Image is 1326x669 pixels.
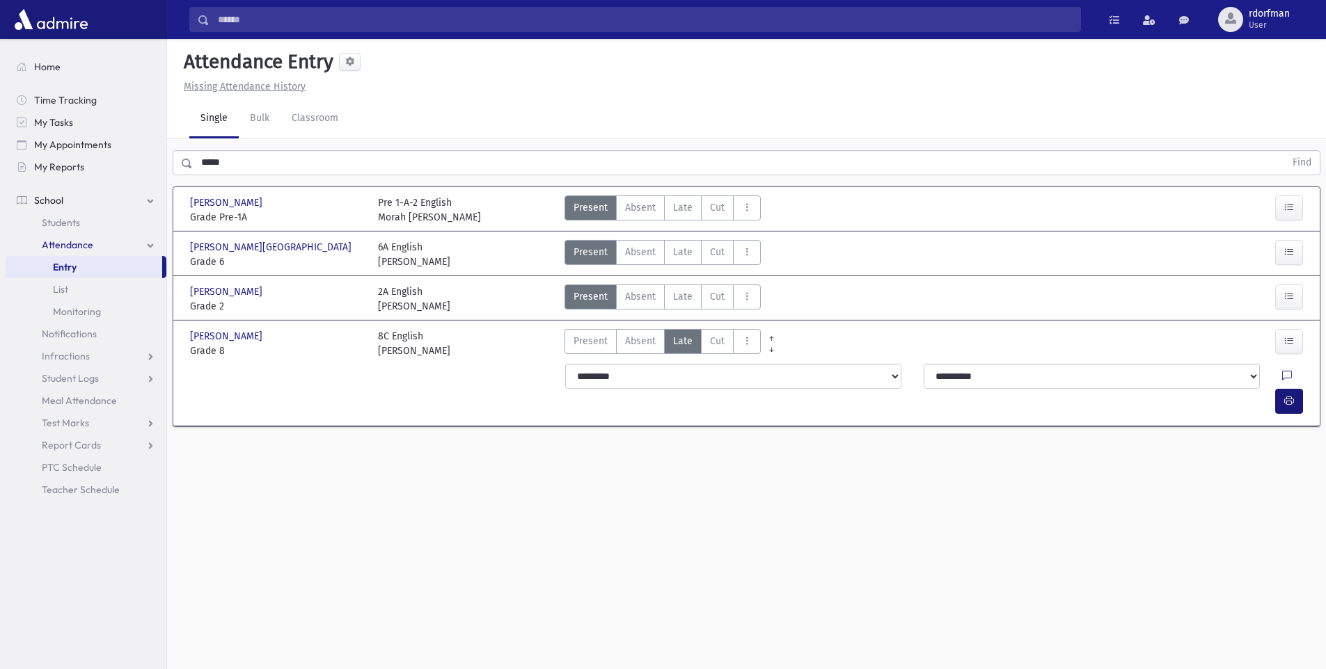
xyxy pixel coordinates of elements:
span: Present [574,289,608,304]
img: AdmirePro [11,6,91,33]
a: List [6,278,166,300]
a: Meal Attendance [6,389,166,412]
a: Classroom [281,99,349,138]
span: Students [42,216,80,229]
span: Cut [710,245,725,259]
span: Home [34,61,61,73]
div: AttTypes [565,329,761,358]
a: Students [6,211,166,234]
span: Grade 8 [190,344,364,358]
a: Home [6,56,166,78]
a: PTC Schedule [6,456,166,478]
a: My Tasks [6,111,166,134]
h5: Attendance Entry [178,50,333,74]
a: Entry [6,256,162,278]
span: Cut [710,334,725,348]
input: Search [210,7,1080,32]
span: My Reports [34,161,84,173]
span: Grade 2 [190,299,364,314]
span: Present [574,245,608,259]
span: My Appointments [34,138,111,151]
span: Cut [710,200,725,215]
u: Missing Attendance History [184,81,306,92]
span: Cut [710,289,725,304]
span: Grade Pre-1A [190,210,364,225]
span: Attendance [42,239,93,251]
span: My Tasks [34,116,73,129]
a: Single [189,99,239,138]
a: Missing Attendance History [178,81,306,92]
span: School [34,194,63,207]
div: 2A English [PERSON_NAME] [378,284,450,314]
div: 8C English [PERSON_NAME] [378,329,450,358]
span: PTC Schedule [42,461,102,474]
span: Late [673,245,693,259]
span: Time Tracking [34,94,97,106]
span: Absent [625,334,656,348]
a: Report Cards [6,434,166,456]
a: School [6,189,166,211]
div: AttTypes [565,240,761,269]
a: Bulk [239,99,281,138]
span: [PERSON_NAME] [190,195,265,210]
span: Absent [625,200,656,215]
a: Notifications [6,323,166,345]
span: Infractions [42,350,90,362]
div: Pre 1-A-2 English Morah [PERSON_NAME] [378,195,481,225]
span: Entry [53,261,77,273]
a: Monitoring [6,300,166,323]
span: Student Logs [42,372,99,385]
div: AttTypes [565,195,761,225]
a: Attendance [6,234,166,256]
div: 6A English [PERSON_NAME] [378,240,450,269]
a: My Reports [6,156,166,178]
span: Late [673,334,693,348]
span: Report Cards [42,439,101,451]
a: Test Marks [6,412,166,434]
span: Absent [625,245,656,259]
span: Late [673,289,693,304]
span: Monitoring [53,305,101,318]
span: Late [673,200,693,215]
a: Time Tracking [6,89,166,111]
span: Absent [625,289,656,304]
span: Grade 6 [190,255,364,269]
div: AttTypes [565,284,761,314]
a: Student Logs [6,367,166,389]
a: Teacher Schedule [6,478,166,501]
a: Infractions [6,345,166,367]
span: Notifications [42,328,97,340]
span: Present [574,334,608,348]
span: User [1249,19,1290,31]
a: My Appointments [6,134,166,156]
span: [PERSON_NAME][GEOGRAPHIC_DATA] [190,240,354,255]
button: Find [1284,151,1320,175]
span: List [53,283,68,296]
span: [PERSON_NAME] [190,329,265,344]
span: [PERSON_NAME] [190,284,265,299]
span: Test Marks [42,417,89,429]
span: rdorfman [1249,8,1290,19]
span: Teacher Schedule [42,483,120,496]
span: Present [574,200,608,215]
span: Meal Attendance [42,394,117,407]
